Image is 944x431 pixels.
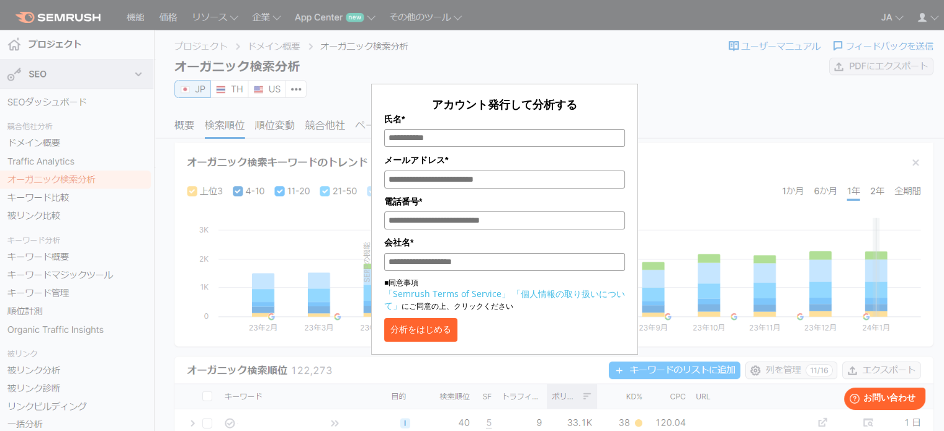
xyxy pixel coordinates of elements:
[432,97,577,112] span: アカウント発行して分析する
[384,288,625,311] a: 「個人情報の取り扱いについて」
[384,288,510,300] a: 「Semrush Terms of Service」
[384,277,625,312] p: ■同意事項 にご同意の上、クリックください
[384,318,457,342] button: 分析をはじめる
[384,153,625,167] label: メールアドレス*
[384,195,625,208] label: 電話番号*
[834,383,930,417] iframe: Help widget launcher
